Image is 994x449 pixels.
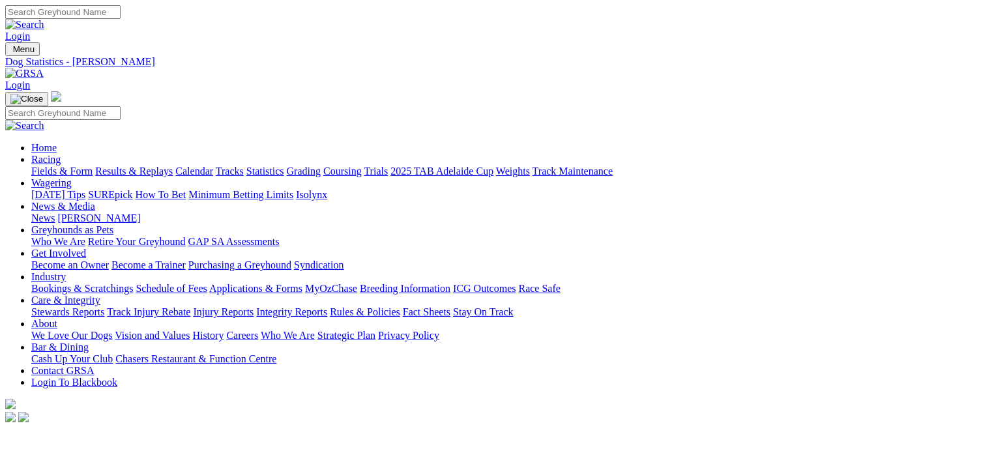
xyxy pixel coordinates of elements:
[31,189,989,201] div: Wagering
[5,19,44,31] img: Search
[88,189,132,200] a: SUREpick
[5,5,121,19] input: Search
[188,259,291,270] a: Purchasing a Greyhound
[209,283,302,294] a: Applications & Forms
[31,330,989,341] div: About
[31,306,989,318] div: Care & Integrity
[107,306,190,317] a: Track Injury Rebate
[453,283,516,294] a: ICG Outcomes
[31,212,55,224] a: News
[95,166,173,177] a: Results & Replays
[533,166,613,177] a: Track Maintenance
[323,166,362,177] a: Coursing
[31,236,989,248] div: Greyhounds as Pets
[5,399,16,409] img: logo-grsa-white.png
[5,68,44,80] img: GRSA
[193,306,254,317] a: Injury Reports
[518,283,560,294] a: Race Safe
[360,283,450,294] a: Breeding Information
[5,106,121,120] input: Search
[261,330,315,341] a: Who We Are
[390,166,493,177] a: 2025 TAB Adelaide Cup
[296,189,327,200] a: Isolynx
[453,306,513,317] a: Stay On Track
[31,377,117,388] a: Login To Blackbook
[51,91,61,102] img: logo-grsa-white.png
[31,259,989,271] div: Get Involved
[31,353,989,365] div: Bar & Dining
[31,306,104,317] a: Stewards Reports
[18,412,29,422] img: twitter.svg
[5,80,30,91] a: Login
[13,44,35,54] span: Menu
[31,189,85,200] a: [DATE] Tips
[175,166,213,177] a: Calendar
[31,330,112,341] a: We Love Our Dogs
[5,31,30,42] a: Login
[5,120,44,132] img: Search
[188,189,293,200] a: Minimum Betting Limits
[31,295,100,306] a: Care & Integrity
[136,189,186,200] a: How To Bet
[330,306,400,317] a: Rules & Policies
[246,166,284,177] a: Statistics
[226,330,258,341] a: Careers
[31,283,989,295] div: Industry
[5,42,40,56] button: Toggle navigation
[115,330,190,341] a: Vision and Values
[188,236,280,247] a: GAP SA Assessments
[216,166,244,177] a: Tracks
[31,271,66,282] a: Industry
[192,330,224,341] a: History
[10,94,43,104] img: Close
[31,248,86,259] a: Get Involved
[57,212,140,224] a: [PERSON_NAME]
[31,283,133,294] a: Bookings & Scratchings
[31,166,93,177] a: Fields & Form
[31,177,72,188] a: Wagering
[31,318,57,329] a: About
[31,341,89,353] a: Bar & Dining
[496,166,530,177] a: Weights
[31,201,95,212] a: News & Media
[31,166,989,177] div: Racing
[136,283,207,294] a: Schedule of Fees
[111,259,186,270] a: Become a Trainer
[5,412,16,422] img: facebook.svg
[403,306,450,317] a: Fact Sheets
[115,353,276,364] a: Chasers Restaurant & Function Centre
[305,283,357,294] a: MyOzChase
[31,236,85,247] a: Who We Are
[256,306,327,317] a: Integrity Reports
[31,212,989,224] div: News & Media
[294,259,344,270] a: Syndication
[31,154,61,165] a: Racing
[287,166,321,177] a: Grading
[31,353,113,364] a: Cash Up Your Club
[378,330,439,341] a: Privacy Policy
[5,56,989,68] a: Dog Statistics - [PERSON_NAME]
[5,92,48,106] button: Toggle navigation
[31,365,94,376] a: Contact GRSA
[31,259,109,270] a: Become an Owner
[31,142,57,153] a: Home
[364,166,388,177] a: Trials
[317,330,375,341] a: Strategic Plan
[31,224,113,235] a: Greyhounds as Pets
[88,236,186,247] a: Retire Your Greyhound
